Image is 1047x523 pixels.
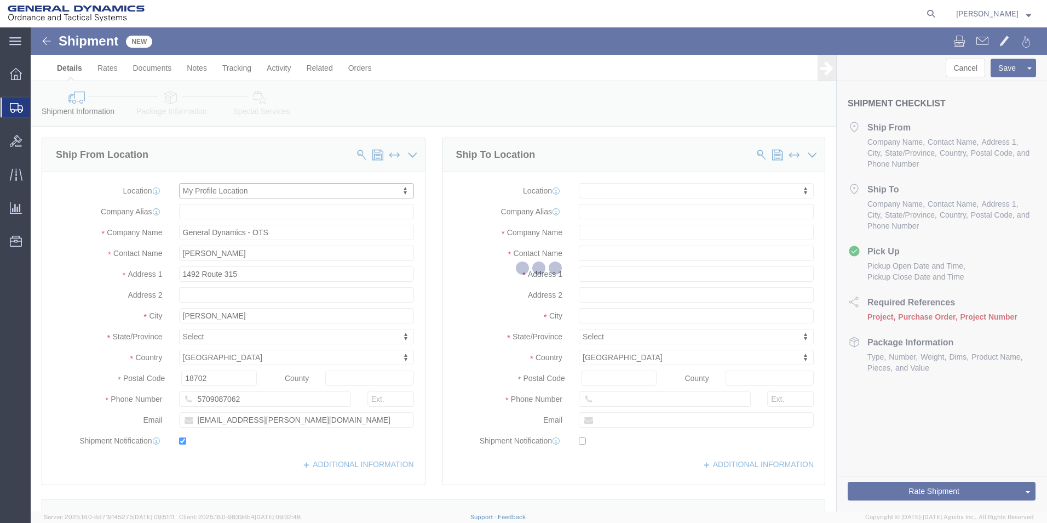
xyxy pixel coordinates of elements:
span: Mark Bradley [956,8,1019,20]
a: Support [470,514,498,520]
a: Feedback [498,514,526,520]
span: [DATE] 09:51:11 [133,514,174,520]
span: Copyright © [DATE]-[DATE] Agistix Inc., All Rights Reserved [865,513,1034,522]
span: Client: 2025.18.0-9839db4 [179,514,301,520]
span: [DATE] 09:32:48 [255,514,301,520]
span: Server: 2025.18.0-dd719145275 [44,514,174,520]
button: [PERSON_NAME] [956,7,1032,20]
img: logo [8,5,145,22]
